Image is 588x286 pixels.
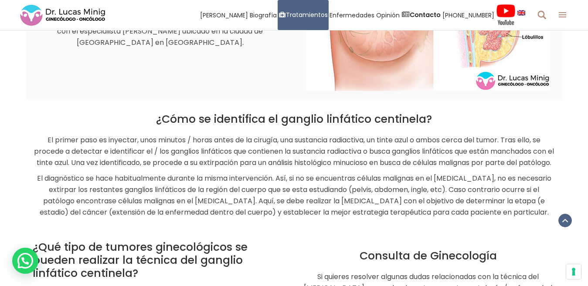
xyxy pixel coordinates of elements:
[566,264,581,279] button: Sus preferencias de consentimiento para tecnologías de seguimiento
[410,10,441,19] strong: Contacto
[33,14,288,48] p: Solicita revisión o tratamiento mediante la técnica de [MEDICAL_DATA] con el especialista [PERSON...
[517,10,525,15] img: language english
[33,173,556,218] p: El diagnóstico se hace habitualmente durante la misma intervención. Así, si no se encuentras célu...
[33,135,556,168] p: El primer paso es inyectar, unos minutos / horas antes de la cirugía, una sustancia radiactiva, u...
[250,10,277,20] span: Biografía
[33,241,288,280] h2: ¿Qué tipo de tumores ginecológicos se pueden realizar la técnica del ganglio linfático centinela?
[200,10,248,20] span: [PERSON_NAME]
[286,10,328,20] span: Tratamientos
[12,248,38,274] div: WhatsApp contact
[442,10,494,20] span: [PHONE_NUMBER]
[496,4,516,26] img: Videos Youtube Ginecología
[301,249,556,262] h2: Consulta de Ginecología
[330,10,374,20] span: Enfermedades
[376,10,400,20] span: Opinión
[33,113,556,126] h2: ¿Cómo se identifica el ganglio linfático centinela?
